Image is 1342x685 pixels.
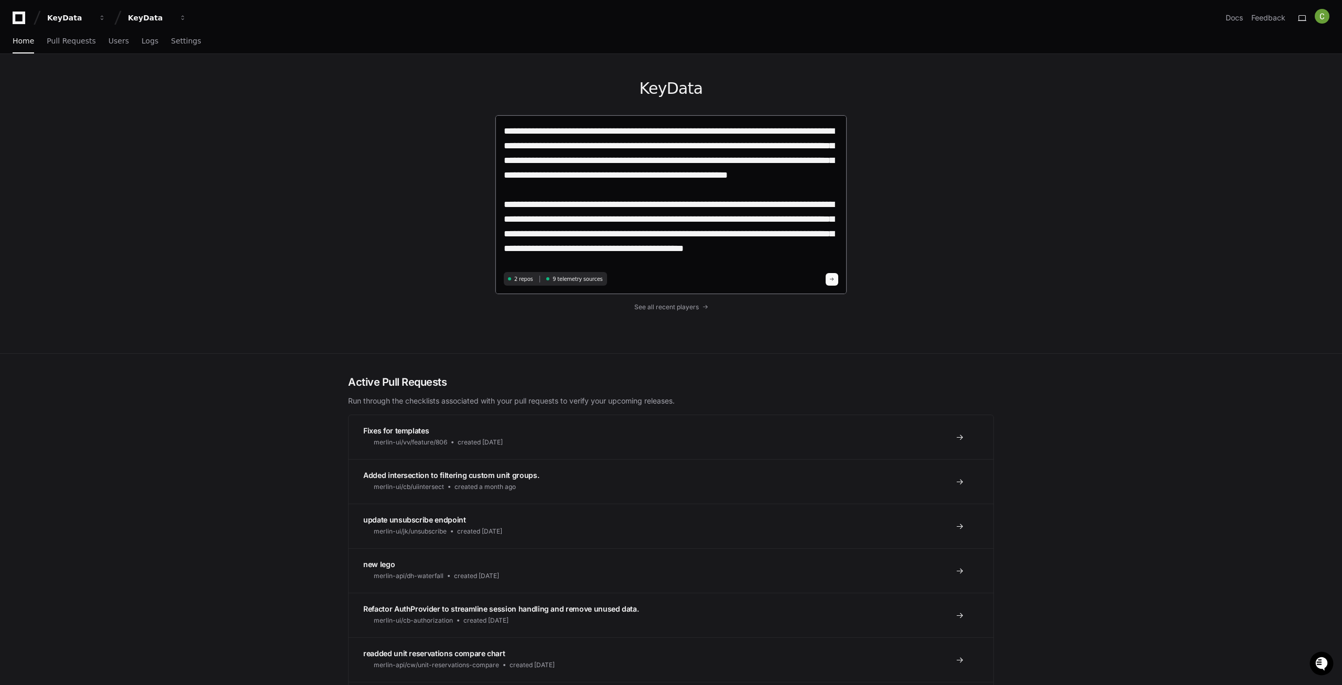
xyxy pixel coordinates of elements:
div: KeyData [128,13,173,23]
a: Refactor AuthProvider to streamline session handling and remove unused data.merlin-ui/cb-authoriz... [349,593,993,637]
span: merlin-ui/cb-authorization [374,616,453,625]
a: Home [13,29,34,53]
img: 1736555170064-99ba0984-63c1-480f-8ee9-699278ef63ed [10,78,29,97]
button: KeyData [43,8,110,27]
span: update unsubscribe endpoint [363,515,466,524]
span: Home [13,38,34,44]
span: Pull Requests [47,38,95,44]
iframe: Open customer support [1308,650,1337,679]
div: KeyData [47,13,92,23]
span: new lego [363,560,395,569]
div: We're available if you need us! [36,89,133,97]
h2: Active Pull Requests [348,375,994,389]
span: created [DATE] [454,572,499,580]
span: 2 repos [514,275,533,283]
a: Pull Requests [47,29,95,53]
button: Start new chat [178,81,191,94]
span: created a month ago [454,483,516,491]
span: Pylon [104,110,127,118]
a: update unsubscribe endpointmerlin-ui/jk/unsubscribecreated [DATE] [349,504,993,548]
span: created [DATE] [457,527,502,536]
span: created [DATE] [510,661,555,669]
a: Powered byPylon [74,110,127,118]
p: Run through the checklists associated with your pull requests to verify your upcoming releases. [348,396,994,406]
div: Welcome [10,42,191,59]
span: Added intersection to filtering custom unit groups. [363,471,539,480]
span: Users [109,38,129,44]
span: merlin-ui/cb/uiintersect [374,483,444,491]
span: readded unit reservations compare chart [363,649,505,658]
button: KeyData [124,8,191,27]
span: Logs [142,38,158,44]
span: created [DATE] [458,438,503,447]
a: Users [109,29,129,53]
a: See all recent players [495,303,847,311]
img: PlayerZero [10,10,31,31]
span: created [DATE] [463,616,508,625]
span: 9 telemetry sources [553,275,602,283]
span: Fixes for templates [363,426,429,435]
div: Start new chat [36,78,172,89]
a: Docs [1226,13,1243,23]
a: new legomerlin-api/dh-waterfallcreated [DATE] [349,548,993,593]
a: readded unit reservations compare chartmerlin-api/cw/unit-reservations-comparecreated [DATE] [349,637,993,682]
h1: KeyData [495,79,847,98]
span: merlin-api/cw/unit-reservations-compare [374,661,499,669]
span: See all recent players [634,303,699,311]
a: Logs [142,29,158,53]
span: merlin-api/dh-waterfall [374,572,443,580]
a: Settings [171,29,201,53]
span: merlin-ui/vv/feature/806 [374,438,447,447]
span: Refactor AuthProvider to streamline session handling and remove unused data. [363,604,638,613]
span: Settings [171,38,201,44]
a: Added intersection to filtering custom unit groups.merlin-ui/cb/uiintersectcreated a month ago [349,459,993,504]
a: Fixes for templatesmerlin-ui/vv/feature/806created [DATE] [349,415,993,459]
img: ACg8ocIMhgArYgx6ZSQUNXU5thzs6UsPf9rb_9nFAWwzqr8JC4dkNA=s96-c [1315,9,1329,24]
span: merlin-ui/jk/unsubscribe [374,527,447,536]
button: Feedback [1251,13,1285,23]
